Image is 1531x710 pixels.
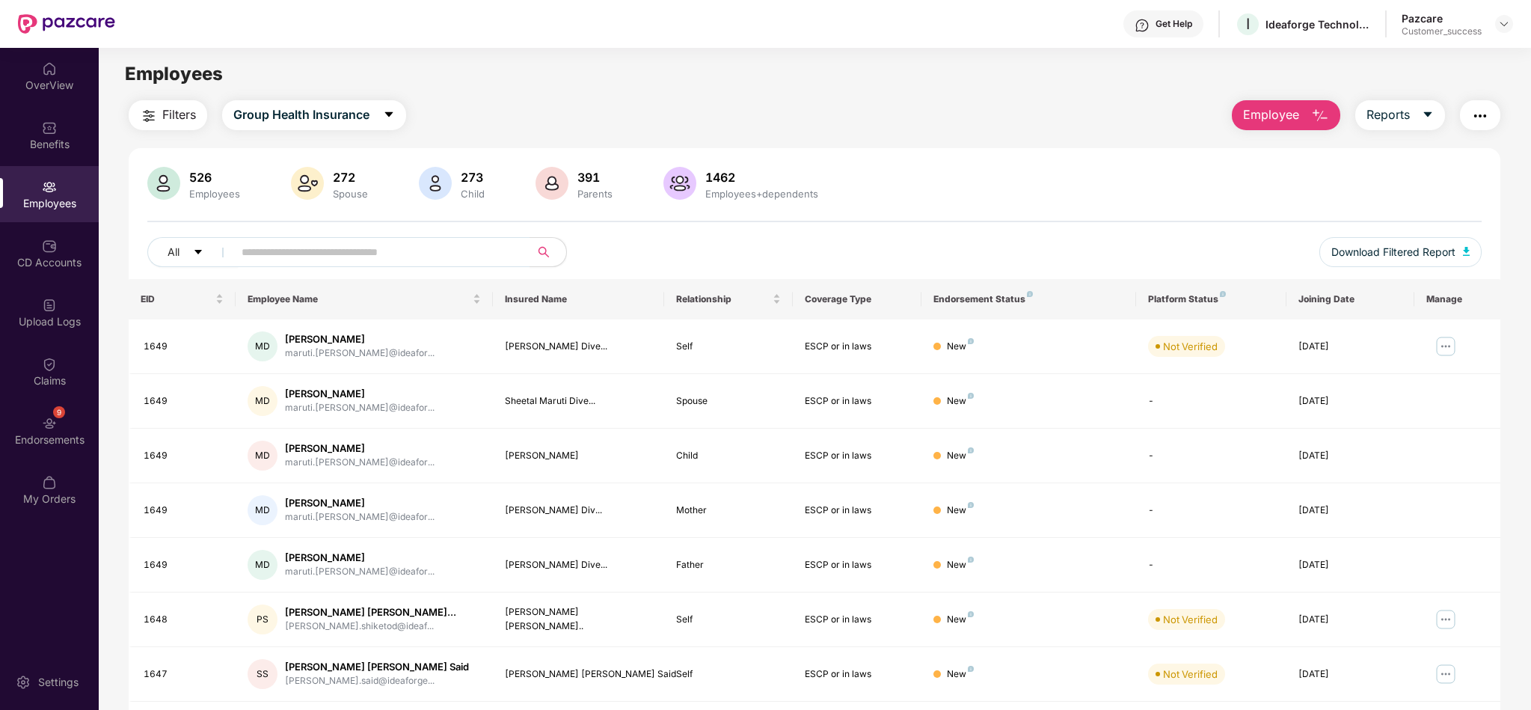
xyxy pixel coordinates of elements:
[147,237,239,267] button: Allcaret-down
[530,246,559,258] span: search
[947,340,974,354] div: New
[42,120,57,135] img: svg+xml;base64,PHN2ZyBpZD0iQmVuZWZpdHMiIHhtbG5zPSJodHRwOi8vd3d3LnczLm9yZy8yMDAwL3N2ZyIgd2lkdGg9Ij...
[530,237,567,267] button: search
[1298,340,1403,354] div: [DATE]
[53,406,65,418] div: 9
[233,105,369,124] span: Group Health Insurance
[1298,558,1403,572] div: [DATE]
[248,495,277,525] div: MD
[1135,18,1150,33] img: svg+xml;base64,PHN2ZyBpZD0iSGVscC0zMngzMiIgeG1sbnM9Imh0dHA6Ly93d3cudzMub3JnLzIwMDAvc3ZnIiB3aWR0aD...
[285,674,469,688] div: [PERSON_NAME].said@ideaforge...
[285,510,435,524] div: maruti.[PERSON_NAME]@ideafor...
[144,449,224,463] div: 1649
[42,475,57,490] img: svg+xml;base64,PHN2ZyBpZD0iTXlfT3JkZXJzIiBkYXRhLW5hbWU9Ik15IE9yZGVycyIgeG1sbnM9Imh0dHA6Ly93d3cudz...
[1156,18,1192,30] div: Get Help
[1422,108,1434,122] span: caret-down
[793,279,921,319] th: Coverage Type
[1471,107,1489,125] img: svg+xml;base64,PHN2ZyB4bWxucz0iaHR0cDovL3d3dy53My5vcmcvMjAwMC9zdmciIHdpZHRoPSIyNCIgaGVpZ2h0PSIyNC...
[1298,504,1403,518] div: [DATE]
[285,332,435,346] div: [PERSON_NAME]
[42,239,57,254] img: svg+xml;base64,PHN2ZyBpZD0iQ0RfQWNjb3VudHMiIGRhdGEtbmFtZT0iQ0QgQWNjb3VudHMiIHhtbG5zPSJodHRwOi8vd3...
[1246,15,1250,33] span: I
[574,188,616,200] div: Parents
[285,346,435,361] div: maruti.[PERSON_NAME]@ideafor...
[702,188,821,200] div: Employees+dependents
[947,667,974,682] div: New
[968,502,974,508] img: svg+xml;base64,PHN2ZyB4bWxucz0iaHR0cDovL3d3dy53My5vcmcvMjAwMC9zdmciIHdpZHRoPSI4IiBoZWlnaHQ9IjgiIH...
[1311,107,1329,125] img: svg+xml;base64,PHN2ZyB4bWxucz0iaHR0cDovL3d3dy53My5vcmcvMjAwMC9zdmciIHhtbG5zOnhsaW5rPSJodHRwOi8vd3...
[248,659,277,689] div: SS
[248,605,277,634] div: PS
[419,167,452,200] img: svg+xml;base64,PHN2ZyB4bWxucz0iaHR0cDovL3d3dy53My5vcmcvMjAwMC9zdmciIHhtbG5zOnhsaW5rPSJodHRwOi8vd3...
[676,449,781,463] div: Child
[285,387,435,401] div: [PERSON_NAME]
[536,167,568,200] img: svg+xml;base64,PHN2ZyB4bWxucz0iaHR0cDovL3d3dy53My5vcmcvMjAwMC9zdmciIHhtbG5zOnhsaW5rPSJodHRwOi8vd3...
[144,667,224,682] div: 1647
[42,298,57,313] img: svg+xml;base64,PHN2ZyBpZD0iVXBsb2FkX0xvZ3MiIGRhdGEtbmFtZT0iVXBsb2FkIExvZ3MiIHhtbG5zPSJodHRwOi8vd3...
[248,441,277,471] div: MD
[141,293,212,305] span: EID
[248,331,277,361] div: MD
[702,170,821,185] div: 1462
[1434,608,1458,631] img: manageButton
[505,667,652,682] div: [PERSON_NAME] [PERSON_NAME] Said
[1414,279,1500,319] th: Manage
[285,456,435,470] div: maruti.[PERSON_NAME]@ideafor...
[1220,291,1226,297] img: svg+xml;base64,PHN2ZyB4bWxucz0iaHR0cDovL3d3dy53My5vcmcvMjAwMC9zdmciIHdpZHRoPSI4IiBoZWlnaHQ9IjgiIH...
[1498,18,1510,30] img: svg+xml;base64,PHN2ZyBpZD0iRHJvcGRvd24tMzJ4MzIiIHhtbG5zPSJodHRwOi8vd3d3LnczLm9yZy8yMDAwL3N2ZyIgd2...
[144,504,224,518] div: 1649
[42,357,57,372] img: svg+xml;base64,PHN2ZyBpZD0iQ2xhaW0iIHhtbG5zPSJodHRwOi8vd3d3LnczLm9yZy8yMDAwL3N2ZyIgd2lkdGg9IjIwIi...
[676,394,781,408] div: Spouse
[968,611,974,617] img: svg+xml;base64,PHN2ZyB4bWxucz0iaHR0cDovL3d3dy53My5vcmcvMjAwMC9zdmciIHdpZHRoPSI4IiBoZWlnaHQ9IjgiIH...
[676,340,781,354] div: Self
[505,558,652,572] div: [PERSON_NAME] Dive...
[676,504,781,518] div: Mother
[383,108,395,122] span: caret-down
[805,613,909,627] div: ESCP or in laws
[805,340,909,354] div: ESCP or in laws
[16,675,31,690] img: svg+xml;base64,PHN2ZyBpZD0iU2V0dGluZy0yMHgyMCIgeG1sbnM9Imh0dHA6Ly93d3cudzMub3JnLzIwMDAvc3ZnIiB3aW...
[505,394,652,408] div: Sheetal Maruti Dive...
[42,61,57,76] img: svg+xml;base64,PHN2ZyBpZD0iSG9tZSIgeG1sbnM9Imh0dHA6Ly93d3cudzMub3JnLzIwMDAvc3ZnIiB3aWR0aD0iMjAiIG...
[574,170,616,185] div: 391
[285,565,435,579] div: maruti.[PERSON_NAME]@ideafor...
[1286,279,1415,319] th: Joining Date
[186,170,243,185] div: 526
[947,449,974,463] div: New
[1136,429,1286,483] td: -
[505,504,652,518] div: [PERSON_NAME] Div...
[968,666,974,672] img: svg+xml;base64,PHN2ZyB4bWxucz0iaHR0cDovL3d3dy53My5vcmcvMjAwMC9zdmciIHdpZHRoPSI4IiBoZWlnaHQ9IjgiIH...
[125,63,223,85] span: Employees
[505,449,652,463] div: [PERSON_NAME]
[933,293,1124,305] div: Endorsement Status
[1148,293,1274,305] div: Platform Status
[285,660,469,674] div: [PERSON_NAME] [PERSON_NAME] Said
[42,180,57,195] img: svg+xml;base64,PHN2ZyBpZD0iRW1wbG95ZWVzIiB4bWxucz0iaHR0cDovL3d3dy53My5vcmcvMjAwMC9zdmciIHdpZHRoPS...
[285,401,435,415] div: maruti.[PERSON_NAME]@ideafor...
[129,100,207,130] button: Filters
[285,441,435,456] div: [PERSON_NAME]
[664,279,793,319] th: Relationship
[947,504,974,518] div: New
[493,279,664,319] th: Insured Name
[330,170,371,185] div: 272
[1265,17,1370,31] div: Ideaforge Technology Ltd
[1402,25,1482,37] div: Customer_success
[285,551,435,565] div: [PERSON_NAME]
[1298,613,1403,627] div: [DATE]
[1366,105,1410,124] span: Reports
[947,613,974,627] div: New
[1163,667,1218,682] div: Not Verified
[1163,612,1218,627] div: Not Verified
[968,338,974,344] img: svg+xml;base64,PHN2ZyB4bWxucz0iaHR0cDovL3d3dy53My5vcmcvMjAwMC9zdmciIHdpZHRoPSI4IiBoZWlnaHQ9IjgiIH...
[676,293,770,305] span: Relationship
[676,558,781,572] div: Father
[1434,662,1458,686] img: manageButton
[805,394,909,408] div: ESCP or in laws
[236,279,493,319] th: Employee Name
[42,416,57,431] img: svg+xml;base64,PHN2ZyBpZD0iRW5kb3JzZW1lbnRzIiB4bWxucz0iaHR0cDovL3d3dy53My5vcmcvMjAwMC9zdmciIHdpZH...
[18,14,115,34] img: New Pazcare Logo
[140,107,158,125] img: svg+xml;base64,PHN2ZyB4bWxucz0iaHR0cDovL3d3dy53My5vcmcvMjAwMC9zdmciIHdpZHRoPSIyNCIgaGVpZ2h0PSIyNC...
[285,496,435,510] div: [PERSON_NAME]
[676,667,781,682] div: Self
